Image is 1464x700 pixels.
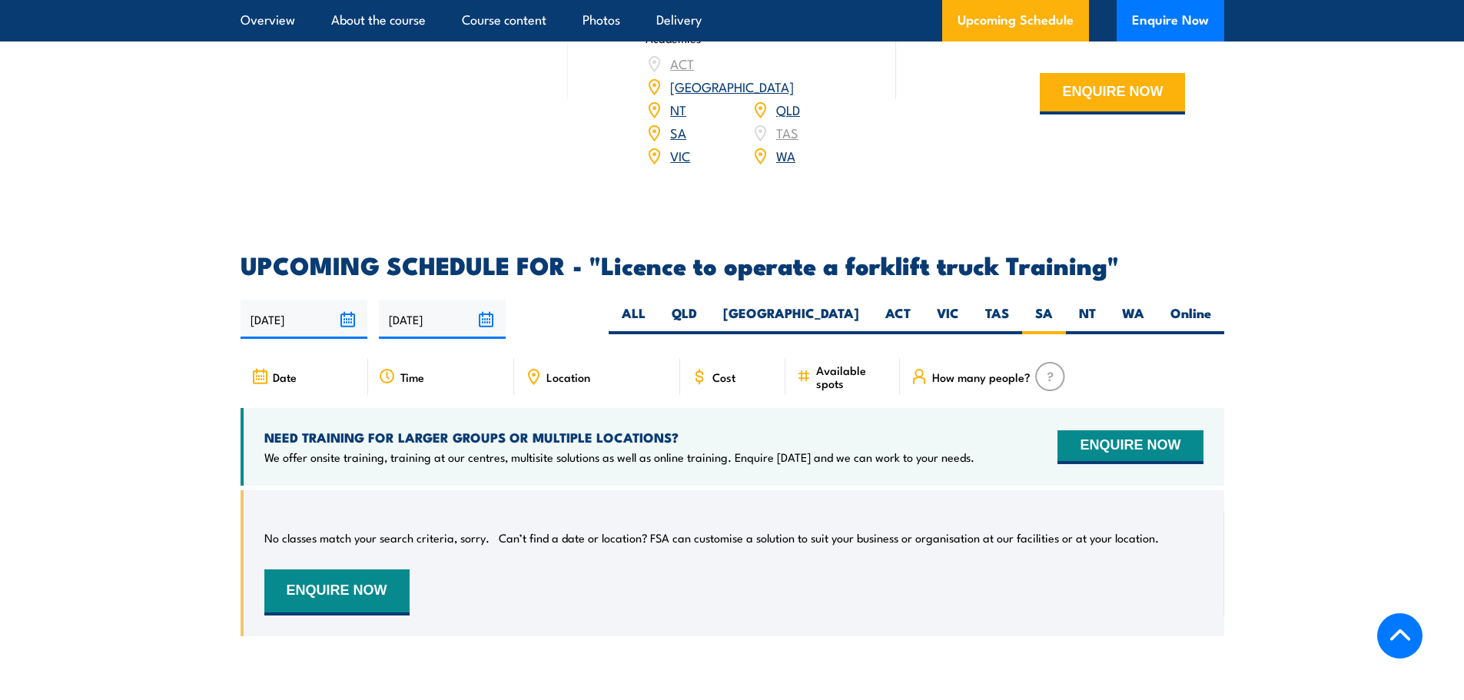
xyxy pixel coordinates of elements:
p: No classes match your search criteria, sorry. [264,530,490,546]
span: Date [273,370,297,383]
label: SA [1022,304,1066,334]
h2: UPCOMING SCHEDULE FOR - "Licence to operate a forklift truck Training" [241,254,1224,275]
label: VIC [924,304,972,334]
button: ENQUIRE NOW [264,569,410,615]
a: NT [670,100,686,118]
p: Can’t find a date or location? FSA can customise a solution to suit your business or organisation... [499,530,1159,546]
a: VIC [670,146,690,164]
label: TAS [972,304,1022,334]
label: [GEOGRAPHIC_DATA] [710,304,872,334]
h4: NEED TRAINING FOR LARGER GROUPS OR MULTIPLE LOCATIONS? [264,429,974,446]
input: From date [241,300,367,339]
button: ENQUIRE NOW [1057,430,1203,464]
label: ALL [609,304,659,334]
a: SA [670,123,686,141]
label: QLD [659,304,710,334]
span: Time [400,370,424,383]
a: [GEOGRAPHIC_DATA] [670,77,794,95]
label: Online [1157,304,1224,334]
span: Location [546,370,590,383]
span: How many people? [932,370,1031,383]
a: WA [776,146,795,164]
span: Available spots [816,363,889,390]
label: WA [1109,304,1157,334]
button: ENQUIRE NOW [1040,73,1185,114]
p: We offer onsite training, training at our centres, multisite solutions as well as online training... [264,450,974,465]
span: Cost [712,370,735,383]
input: To date [379,300,506,339]
label: NT [1066,304,1109,334]
label: ACT [872,304,924,334]
a: QLD [776,100,800,118]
